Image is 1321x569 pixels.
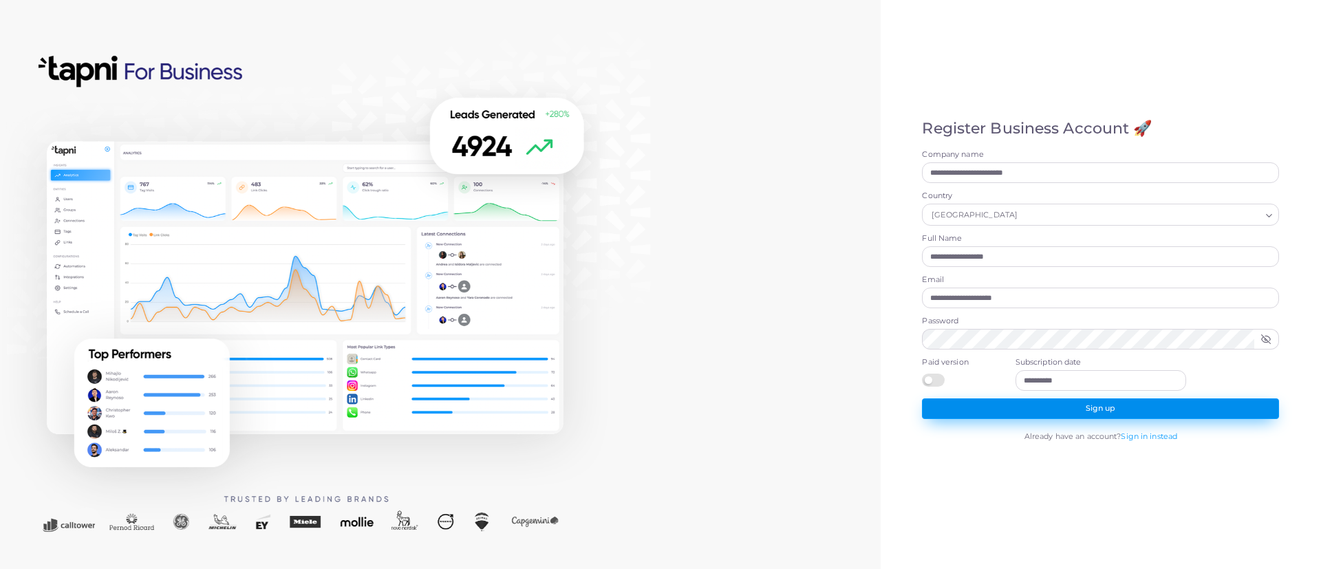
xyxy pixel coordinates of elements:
[922,398,1279,419] button: Sign up
[922,233,1279,244] label: Full Name
[922,191,1279,202] label: Country
[1121,431,1177,441] a: Sign in instead
[922,149,1279,160] label: Company name
[922,316,1279,327] label: Password
[930,208,1019,222] span: [GEOGRAPHIC_DATA]
[1024,431,1121,441] span: Already have an account?
[1016,357,1186,368] label: Subscription date
[922,275,1279,286] label: Email
[922,357,1000,368] label: Paid version
[922,120,1279,138] h4: Register Business Account 🚀
[1021,207,1261,222] input: Search for option
[922,204,1279,226] div: Search for option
